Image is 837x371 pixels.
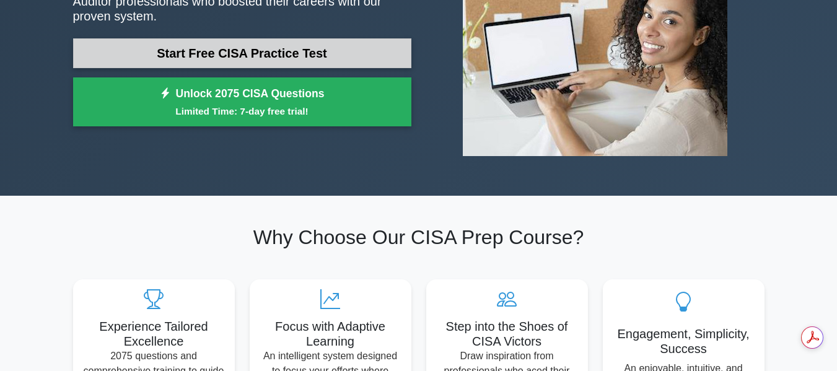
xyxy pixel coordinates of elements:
[613,326,755,356] h5: Engagement, Simplicity, Success
[260,319,401,349] h5: Focus with Adaptive Learning
[73,77,411,127] a: Unlock 2075 CISA QuestionsLimited Time: 7-day free trial!
[83,319,225,349] h5: Experience Tailored Excellence
[436,319,578,349] h5: Step into the Shoes of CISA Victors
[73,225,765,249] h2: Why Choose Our CISA Prep Course?
[73,38,411,68] a: Start Free CISA Practice Test
[89,104,396,118] small: Limited Time: 7-day free trial!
